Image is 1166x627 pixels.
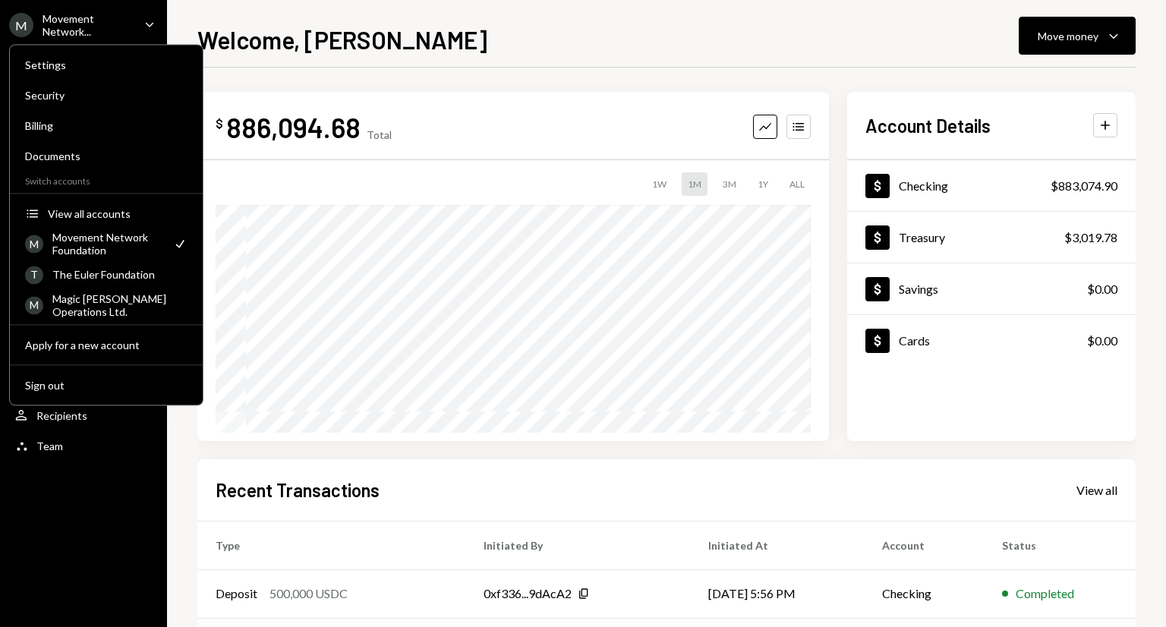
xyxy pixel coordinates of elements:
[717,172,742,196] div: 3M
[899,282,938,296] div: Savings
[847,263,1136,314] a: Savings$0.00
[690,569,863,618] td: [DATE] 5:56 PM
[864,521,984,569] th: Account
[465,521,691,569] th: Initiated By
[484,584,572,603] div: 0xf336...9dAcA2
[52,231,163,257] div: Movement Network Foundation
[25,119,188,132] div: Billing
[1051,177,1117,195] div: $883,074.90
[16,81,197,109] a: Security
[690,521,863,569] th: Initiated At
[1019,17,1136,55] button: Move money
[25,89,188,102] div: Security
[9,13,33,37] div: M
[16,200,197,228] button: View all accounts
[52,268,188,281] div: The Euler Foundation
[1076,481,1117,498] a: View all
[25,379,188,392] div: Sign out
[16,51,197,78] a: Settings
[1016,584,1074,603] div: Completed
[367,128,392,141] div: Total
[1087,280,1117,298] div: $0.00
[52,292,188,318] div: Magic [PERSON_NAME] Operations Ltd.
[865,113,991,138] h2: Account Details
[16,260,197,288] a: TThe Euler Foundation
[783,172,811,196] div: ALL
[25,150,188,162] div: Documents
[197,521,465,569] th: Type
[847,160,1136,211] a: Checking$883,074.90
[984,521,1136,569] th: Status
[216,477,380,503] h2: Recent Transactions
[9,402,158,429] a: Recipients
[10,172,203,187] div: Switch accounts
[16,142,197,169] a: Documents
[25,58,188,71] div: Settings
[226,110,361,144] div: 886,094.68
[25,266,43,284] div: T
[25,296,43,314] div: M
[899,230,945,244] div: Treasury
[16,372,197,399] button: Sign out
[682,172,707,196] div: 1M
[48,207,188,220] div: View all accounts
[1064,228,1117,247] div: $3,019.78
[16,112,197,139] a: Billing
[16,332,197,359] button: Apply for a new account
[16,291,197,318] a: MMagic [PERSON_NAME] Operations Ltd.
[1087,332,1117,350] div: $0.00
[899,178,948,193] div: Checking
[269,584,348,603] div: 500,000 USDC
[752,172,774,196] div: 1Y
[847,315,1136,366] a: Cards$0.00
[25,235,43,253] div: M
[1076,483,1117,498] div: View all
[847,212,1136,263] a: Treasury$3,019.78
[216,116,223,131] div: $
[1038,28,1098,44] div: Move money
[864,569,984,618] td: Checking
[43,12,132,38] div: Movement Network...
[9,432,158,459] a: Team
[36,409,87,422] div: Recipients
[216,584,257,603] div: Deposit
[646,172,673,196] div: 1W
[36,440,63,452] div: Team
[899,333,930,348] div: Cards
[197,24,487,55] h1: Welcome, [PERSON_NAME]
[25,339,188,351] div: Apply for a new account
